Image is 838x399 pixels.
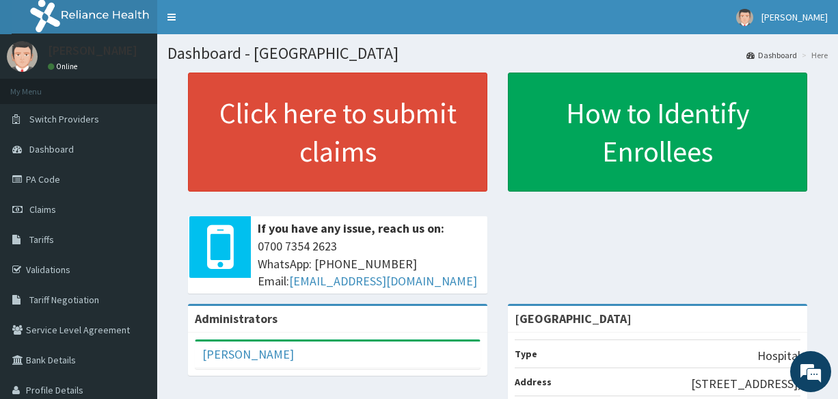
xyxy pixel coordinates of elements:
a: Online [48,62,81,71]
a: [PERSON_NAME] [202,346,294,362]
li: Here [798,49,828,61]
p: Hospital [757,347,800,365]
span: [PERSON_NAME] [761,11,828,23]
b: If you have any issue, reach us on: [258,220,444,236]
img: User Image [7,41,38,72]
span: Switch Providers [29,113,99,125]
a: [EMAIL_ADDRESS][DOMAIN_NAME] [289,273,477,289]
span: Tariff Negotiation [29,294,99,306]
a: How to Identify Enrollees [508,73,807,192]
p: [PERSON_NAME] [48,44,137,57]
span: Claims [29,203,56,216]
b: Type [515,348,537,360]
p: [STREET_ADDRESS], [691,375,800,393]
b: Address [515,376,552,388]
a: Click here to submit claims [188,73,487,192]
h1: Dashboard - [GEOGRAPHIC_DATA] [167,44,828,62]
strong: [GEOGRAPHIC_DATA] [515,311,632,326]
img: User Image [736,9,753,26]
span: Tariffs [29,233,54,246]
b: Administrators [195,311,278,326]
span: Dashboard [29,143,74,155]
a: Dashboard [746,49,797,61]
span: 0700 7354 2623 WhatsApp: [PHONE_NUMBER] Email: [258,237,481,290]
